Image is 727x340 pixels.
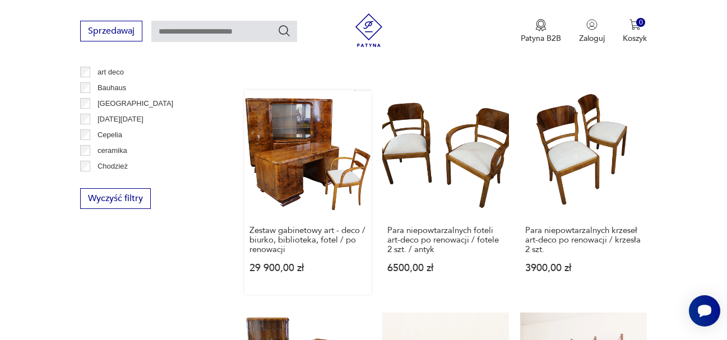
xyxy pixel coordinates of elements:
[535,19,547,31] img: Ikona medalu
[623,19,647,44] button: 0Koszyk
[387,263,504,273] p: 6500,00 zł
[98,145,127,157] p: ceramika
[98,97,173,110] p: [GEOGRAPHIC_DATA]
[525,226,642,254] h3: Para niepowtarzalnych krzeseł art-deco po renowacji / krzesła 2 szt.
[98,66,124,78] p: art deco
[525,263,642,273] p: 3900,00 zł
[80,21,142,41] button: Sprzedawaj
[98,160,128,173] p: Chodzież
[80,188,151,209] button: Wyczyść filtry
[382,90,509,295] a: Para niepowtarzalnych foteli art-deco po renowacji / fotele 2 szt. / antykPara niepowtarzalnych f...
[579,33,605,44] p: Zaloguj
[521,19,561,44] a: Ikona medaluPatyna B2B
[521,19,561,44] button: Patyna B2B
[98,176,126,188] p: Ćmielów
[520,90,647,295] a: Para niepowtarzalnych krzeseł art-deco po renowacji / krzesła 2 szt.Para niepowtarzalnych krzeseł...
[521,33,561,44] p: Patyna B2B
[244,90,371,295] a: Zestaw gabinetowy art - deco / biurko, biblioteka, fotel / po renowacjiZestaw gabinetowy art - de...
[586,19,598,30] img: Ikonka użytkownika
[689,295,720,327] iframe: Smartsupp widget button
[80,28,142,36] a: Sprzedawaj
[579,19,605,44] button: Zaloguj
[249,226,366,254] h3: Zestaw gabinetowy art - deco / biurko, biblioteka, fotel / po renowacji
[387,226,504,254] h3: Para niepowtarzalnych foteli art-deco po renowacji / fotele 2 szt. / antyk
[98,82,126,94] p: Bauhaus
[277,24,291,38] button: Szukaj
[629,19,641,30] img: Ikona koszyka
[249,263,366,273] p: 29 900,00 zł
[623,33,647,44] p: Koszyk
[636,18,646,27] div: 0
[352,13,386,47] img: Patyna - sklep z meblami i dekoracjami vintage
[98,113,143,125] p: [DATE][DATE]
[98,129,122,141] p: Cepelia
